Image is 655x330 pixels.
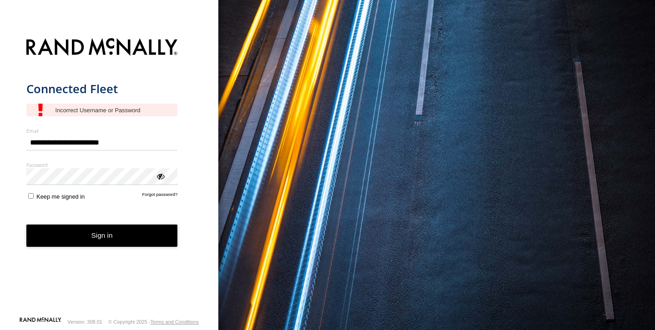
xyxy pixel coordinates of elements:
label: Password [26,161,178,168]
a: Terms and Conditions [151,319,199,325]
span: Keep me signed in [36,193,85,200]
div: © Copyright 2025 - [108,319,199,325]
div: Version: 308.01 [68,319,102,325]
form: main [26,33,192,316]
a: Visit our Website [20,317,61,326]
input: Keep me signed in [28,193,34,199]
h1: Connected Fleet [26,81,178,96]
button: Sign in [26,225,178,247]
label: Email [26,127,178,134]
div: ViewPassword [156,171,165,180]
img: Rand McNally [26,36,178,60]
a: Forgot password? [142,192,178,200]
